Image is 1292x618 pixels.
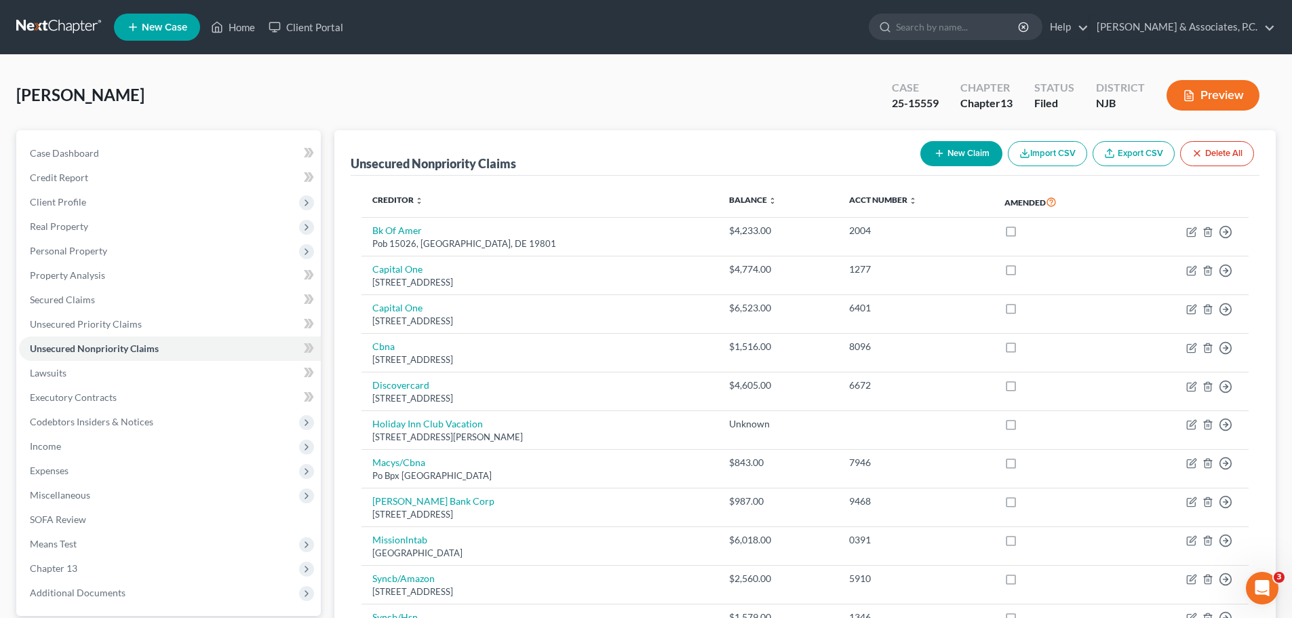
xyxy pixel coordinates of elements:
div: $4,233.00 [729,224,827,237]
a: Macys/Cbna [372,457,425,468]
div: 5910 [849,572,983,585]
div: [STREET_ADDRESS] [372,315,707,328]
div: Unknown [729,417,827,431]
a: Secured Claims [19,288,321,312]
span: Executory Contracts [30,391,117,403]
i: unfold_more [415,197,423,205]
a: Unsecured Priority Claims [19,312,321,336]
div: 7946 [849,456,983,469]
div: Unsecured Nonpriority Claims [351,155,516,172]
a: Property Analysis [19,263,321,288]
div: 25-15559 [892,96,939,111]
a: Export CSV [1093,141,1175,166]
a: Cbna [372,341,395,352]
a: SOFA Review [19,507,321,532]
a: Client Portal [262,15,350,39]
div: 9468 [849,495,983,508]
button: New Claim [920,141,1002,166]
a: [PERSON_NAME] & Associates, P.C. [1090,15,1275,39]
div: 2004 [849,224,983,237]
div: Filed [1034,96,1074,111]
span: Codebtors Insiders & Notices [30,416,153,427]
iframe: Intercom live chat [1246,572,1278,604]
i: unfold_more [909,197,917,205]
span: Expenses [30,465,68,476]
a: Capital One [372,302,423,313]
div: $1,516.00 [729,340,827,353]
div: 6401 [849,301,983,315]
span: [PERSON_NAME] [16,85,144,104]
div: [STREET_ADDRESS] [372,585,707,598]
a: Discovercard [372,379,429,391]
div: Chapter [960,96,1013,111]
span: Lawsuits [30,367,66,379]
div: 8096 [849,340,983,353]
div: [STREET_ADDRESS] [372,392,707,405]
span: Unsecured Priority Claims [30,318,142,330]
a: Executory Contracts [19,385,321,410]
div: [GEOGRAPHIC_DATA] [372,547,707,560]
span: Miscellaneous [30,489,90,501]
i: unfold_more [768,197,777,205]
a: Lawsuits [19,361,321,385]
a: Unsecured Nonpriority Claims [19,336,321,361]
span: 3 [1274,572,1285,583]
a: Missionlntab [372,534,427,545]
a: Bk Of Amer [372,225,422,236]
button: Import CSV [1008,141,1087,166]
div: 6672 [849,379,983,392]
div: $4,605.00 [729,379,827,392]
a: Home [204,15,262,39]
span: Case Dashboard [30,147,99,159]
span: Unsecured Nonpriority Claims [30,343,159,354]
span: Chapter 13 [30,562,77,574]
div: $843.00 [729,456,827,469]
th: Amended [994,187,1122,218]
a: Balance unfold_more [729,195,777,205]
div: Pob 15026, [GEOGRAPHIC_DATA], DE 19801 [372,237,707,250]
a: Credit Report [19,166,321,190]
div: [STREET_ADDRESS] [372,276,707,289]
div: 0391 [849,533,983,547]
a: Holiday Inn Club Vacation [372,418,483,429]
div: Case [892,80,939,96]
div: $2,560.00 [729,572,827,585]
div: $4,774.00 [729,263,827,276]
div: [STREET_ADDRESS][PERSON_NAME] [372,431,707,444]
div: District [1096,80,1145,96]
div: $987.00 [729,495,827,508]
div: $6,018.00 [729,533,827,547]
a: Syncb/Amazon [372,573,435,584]
div: Po Bpx [GEOGRAPHIC_DATA] [372,469,707,482]
a: Acct Number unfold_more [849,195,917,205]
a: Capital One [372,263,423,275]
a: Case Dashboard [19,141,321,166]
div: Status [1034,80,1074,96]
span: Additional Documents [30,587,125,598]
span: Client Profile [30,196,86,208]
div: Chapter [960,80,1013,96]
input: Search by name... [896,14,1020,39]
span: Income [30,440,61,452]
span: Property Analysis [30,269,105,281]
button: Delete All [1180,141,1254,166]
span: Real Property [30,220,88,232]
a: Help [1043,15,1089,39]
div: [STREET_ADDRESS] [372,353,707,366]
a: Creditor unfold_more [372,195,423,205]
button: Preview [1167,80,1259,111]
div: NJB [1096,96,1145,111]
span: New Case [142,22,187,33]
div: $6,523.00 [729,301,827,315]
span: Secured Claims [30,294,95,305]
a: [PERSON_NAME] Bank Corp [372,495,494,507]
span: Personal Property [30,245,107,256]
span: Means Test [30,538,77,549]
div: 1277 [849,263,983,276]
div: [STREET_ADDRESS] [372,508,707,521]
span: 13 [1000,96,1013,109]
span: Credit Report [30,172,88,183]
span: SOFA Review [30,514,86,525]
